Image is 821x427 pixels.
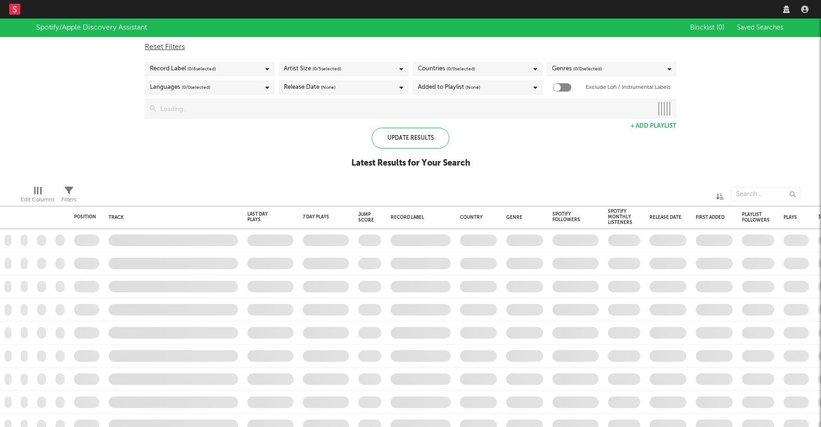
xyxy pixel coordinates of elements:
[460,215,492,220] div: Country
[303,214,335,220] div: 7 Day Plays
[608,209,632,225] div: Spotify Monthly Listeners
[784,215,797,220] div: Plays
[372,128,449,149] div: Update Results
[61,194,76,205] div: Filters
[696,215,728,220] div: First Added
[284,82,336,93] div: Release Date
[187,63,216,74] span: ( 0 / 6 selected)
[358,212,374,223] div: Jump Score
[182,82,210,93] span: ( 0 / 0 selected)
[21,183,55,210] div: Edit Columns
[391,215,446,220] div: Record Label
[506,215,539,220] div: Genre
[247,211,280,223] div: Last Day Plays
[690,25,724,31] span: Blocklist
[74,214,96,220] div: Position
[573,63,602,74] span: ( 0 / 0 selected)
[742,212,770,223] div: Playlist Followers
[586,82,670,93] label: Exclude Lofi / Instrumental Labels
[21,194,55,205] div: Edit Columns
[737,25,785,31] span: Saved Searches
[109,215,233,220] div: Track
[631,123,676,129] button: + Add Playlist
[145,42,676,53] div: Reset Filters
[649,215,682,220] div: Release Date
[312,63,341,74] span: ( 0 / 5 selected)
[447,63,475,74] span: ( 0 / 0 selected)
[61,183,76,210] div: Filters
[418,82,480,93] div: Added to Playlist
[150,63,216,74] div: Record Label
[731,187,800,201] input: Search...
[418,63,475,74] div: Countries
[284,63,341,74] div: Artist Size
[150,82,210,93] div: Languages
[36,22,147,33] div: Spotify/Apple Discovery Assistant
[552,63,602,74] div: Genres
[717,25,724,31] span: ( 0 )
[552,211,585,223] div: Spotify Followers
[466,82,480,93] span: (None)
[734,24,785,31] button: Saved Searches
[351,158,470,169] div: Latest Results for Your Search
[321,82,336,93] span: (None)
[156,99,653,118] input: Loading...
